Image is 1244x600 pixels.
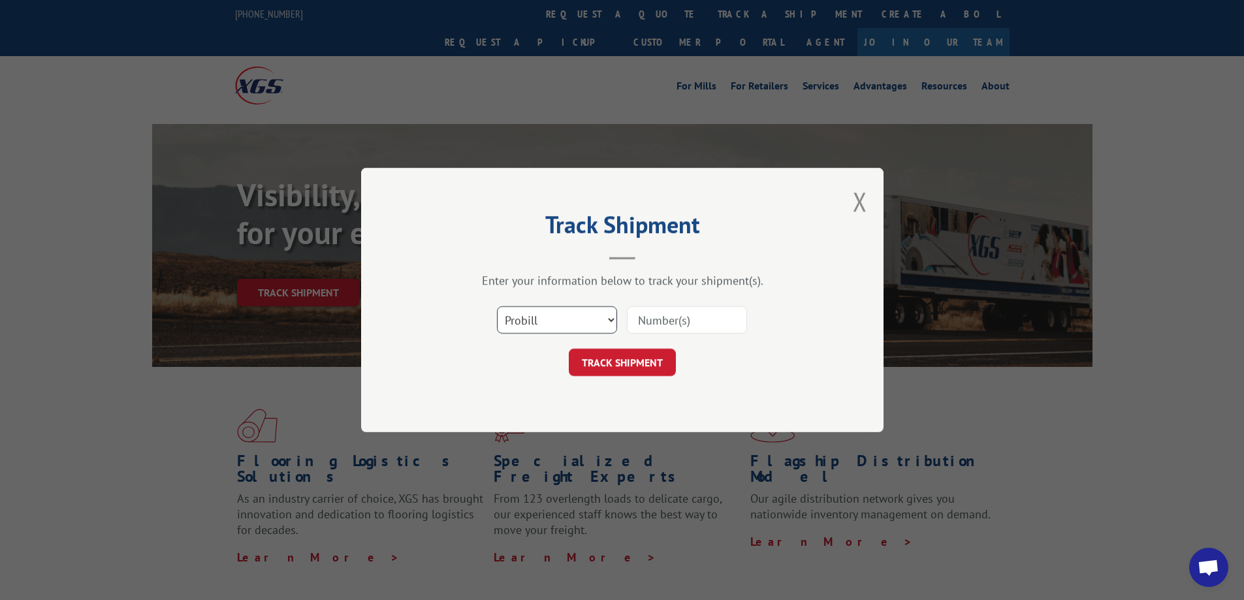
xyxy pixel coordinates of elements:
[426,215,818,240] h2: Track Shipment
[426,273,818,288] div: Enter your information below to track your shipment(s).
[853,184,867,219] button: Close modal
[627,306,747,334] input: Number(s)
[569,349,676,376] button: TRACK SHIPMENT
[1189,548,1228,587] a: Open chat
